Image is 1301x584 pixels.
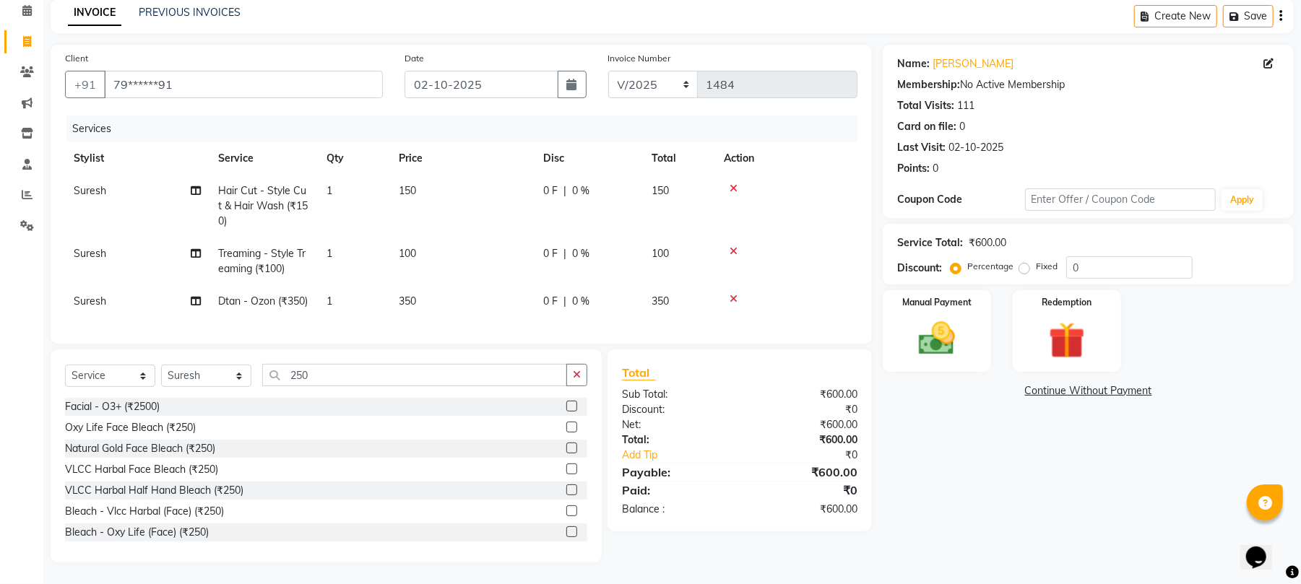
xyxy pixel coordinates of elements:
div: Natural Gold Face Bleach (₹250) [65,441,215,456]
th: Disc [535,142,643,175]
div: VLCC Harbal Half Hand Bleach (₹250) [65,483,243,498]
div: ₹0 [740,481,868,499]
div: Services [66,116,868,142]
input: Search by Name/Mobile/Email/Code [104,71,383,98]
div: Bleach - Oxy Life (Face) (₹250) [65,525,209,540]
span: | [563,246,566,261]
span: 1 [327,247,332,260]
span: 150 [399,184,416,197]
div: ₹600.00 [740,417,868,432]
span: 0 % [572,294,589,309]
span: 0 % [572,183,589,199]
div: Facial - O3+ (₹2500) [65,399,160,414]
div: Payable: [611,463,740,481]
span: 150 [652,184,669,197]
span: Suresh [74,295,106,308]
th: Price [390,142,535,175]
iframe: chat widget [1240,526,1287,570]
label: Date [405,52,424,65]
label: Manual Payment [902,296,972,309]
a: PREVIOUS INVOICES [139,6,241,19]
span: Dtan - Ozon (₹350) [218,295,308,308]
span: 0 F [543,183,558,199]
span: | [563,294,566,309]
div: Oxy Life Face Bleach (₹250) [65,420,196,435]
span: 1 [327,184,332,197]
button: Apply [1222,189,1263,211]
span: Treaming - Style Treaming (₹100) [218,247,306,275]
a: [PERSON_NAME] [933,56,1013,71]
div: Service Total: [897,235,963,250]
span: 0 F [543,294,558,309]
button: Save [1223,5,1274,27]
div: Coupon Code [897,192,1024,207]
div: Points: [897,161,930,176]
span: Total [622,365,655,380]
th: Action [715,142,857,175]
div: ₹0 [740,402,868,417]
div: Name: [897,56,930,71]
div: VLCC Harbal Face Bleach (₹250) [65,462,218,477]
div: Net: [611,417,740,432]
div: 0 [933,161,938,176]
span: Suresh [74,247,106,260]
div: Membership: [897,77,960,92]
span: 0 F [543,246,558,261]
span: Suresh [74,184,106,197]
th: Stylist [65,142,209,175]
img: _cash.svg [907,318,967,359]
a: Continue Without Payment [886,383,1291,398]
div: Card on file: [897,119,956,134]
input: Enter Offer / Coupon Code [1025,188,1216,211]
button: Create New [1134,5,1217,27]
div: Discount: [611,402,740,417]
label: Redemption [1042,296,1092,309]
th: Qty [318,142,390,175]
div: Sub Total: [611,387,740,402]
span: 350 [399,295,416,308]
div: ₹600.00 [740,502,868,517]
input: Search or Scan [262,364,567,386]
span: 100 [399,247,416,260]
label: Percentage [967,260,1013,273]
div: No Active Membership [897,77,1279,92]
div: ₹600.00 [969,235,1006,250]
div: ₹0 [761,448,868,463]
div: Discount: [897,261,942,276]
div: 111 [957,98,974,113]
div: Paid: [611,481,740,499]
label: Fixed [1036,260,1058,273]
span: 100 [652,247,669,260]
span: 1 [327,295,332,308]
span: 350 [652,295,669,308]
span: Hair Cut - Style Cut & Hair Wash (₹150) [218,184,308,227]
div: ₹600.00 [740,387,868,402]
a: Add Tip [611,448,761,463]
th: Service [209,142,318,175]
label: Invoice Number [608,52,671,65]
div: ₹600.00 [740,432,868,448]
div: ₹600.00 [740,463,868,481]
img: _gift.svg [1037,318,1097,363]
th: Total [643,142,715,175]
div: Total Visits: [897,98,954,113]
div: Balance : [611,502,740,517]
div: Total: [611,432,740,448]
button: +91 [65,71,105,98]
div: 0 [959,119,965,134]
div: Bleach - Vlcc Harbal (Face) (₹250) [65,504,224,519]
div: Last Visit: [897,140,946,155]
div: 02-10-2025 [948,140,1003,155]
span: 0 % [572,246,589,261]
label: Client [65,52,88,65]
span: | [563,183,566,199]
